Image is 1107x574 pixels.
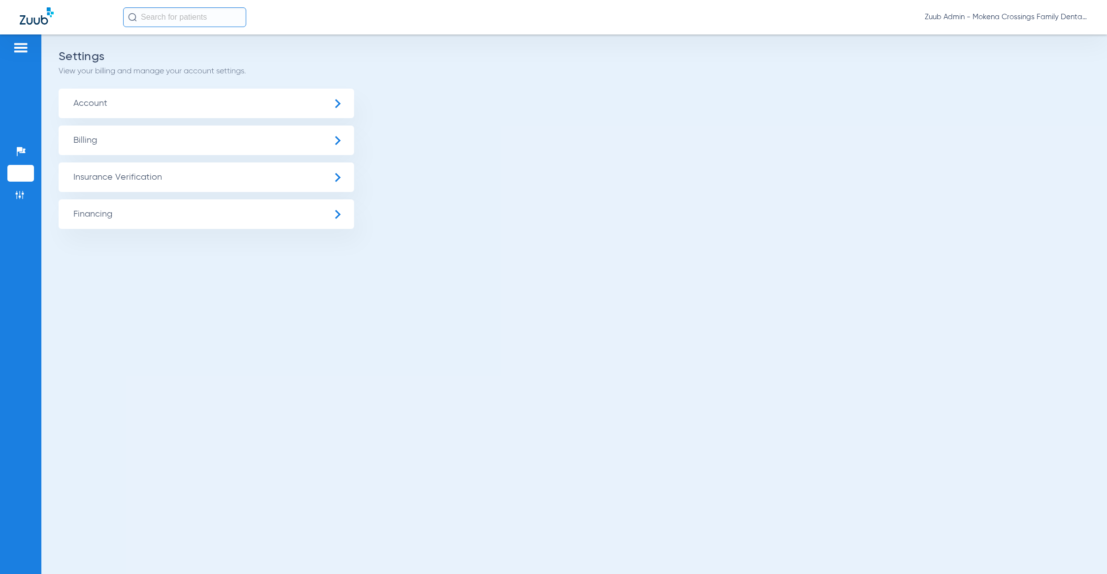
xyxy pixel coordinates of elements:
img: Search Icon [128,13,137,22]
span: Insurance Verification [59,162,354,192]
p: View your billing and manage your account settings. [59,66,1090,76]
span: Billing [59,126,354,155]
h2: Settings [59,52,1090,62]
img: hamburger-icon [13,42,29,54]
img: Zuub Logo [20,7,54,25]
input: Search for patients [123,7,246,27]
span: Financing [59,199,354,229]
span: Zuub Admin - Mokena Crossings Family Dental [925,12,1087,22]
span: Account [59,89,354,118]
